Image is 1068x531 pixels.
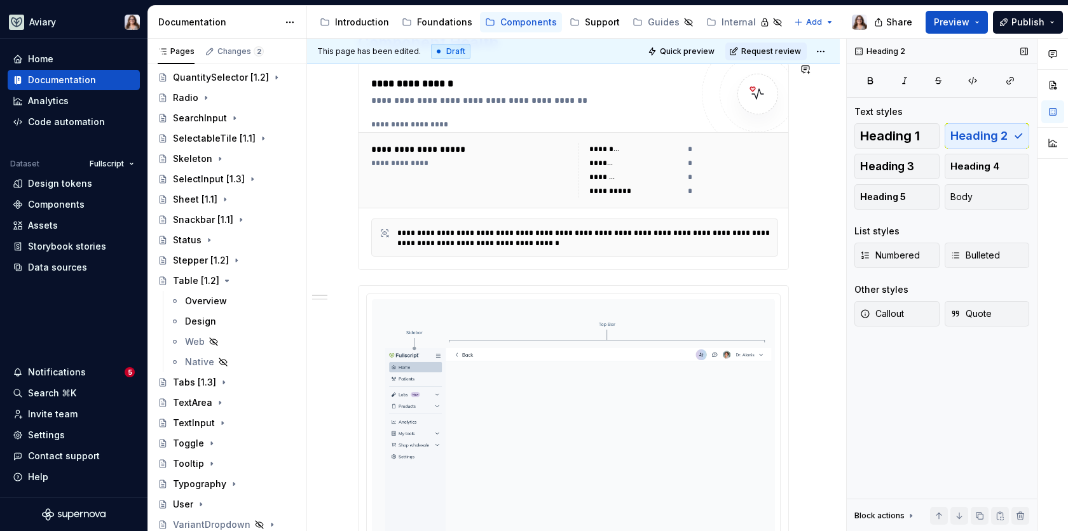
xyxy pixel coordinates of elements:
[29,16,56,29] div: Aviary
[335,16,389,29] div: Introduction
[125,367,135,377] span: 5
[993,11,1063,34] button: Publish
[153,67,301,88] a: QuantitySelector [1.2]
[28,219,58,232] div: Assets
[585,16,620,29] div: Support
[28,408,78,420] div: Invite team
[153,149,301,169] a: Skeleton
[173,173,245,185] div: SelectInput [1.3]
[565,12,625,32] a: Support
[8,215,140,236] a: Assets
[153,169,301,189] a: SelectInput [1.3]
[165,352,301,372] a: Native
[173,91,198,104] div: Radio
[165,311,301,332] a: Design
[945,154,1030,179] button: Heading 4
[806,17,822,27] span: Add
[854,507,916,525] div: Block actions
[950,307,992,320] span: Quote
[945,301,1030,326] button: Quote
[854,301,940,326] button: Callout
[153,433,301,454] a: Toggle
[173,234,202,246] div: Status
[254,46,264,57] span: 2
[173,396,212,409] div: TextArea
[722,16,756,29] div: Internal
[153,210,301,230] a: Snackbar [1.1]
[8,91,140,111] a: Analytics
[125,15,140,30] img: Brittany Hogg
[28,74,96,86] div: Documentation
[173,478,226,490] div: Typography
[417,16,472,29] div: Foundations
[317,46,421,57] span: This page has been edited.
[28,366,86,379] div: Notifications
[173,254,229,267] div: Stepper [1.2]
[8,173,140,194] a: Design tokens
[28,450,100,462] div: Contact support
[886,16,912,29] span: Share
[1011,16,1044,29] span: Publish
[28,429,65,441] div: Settings
[158,46,195,57] div: Pages
[185,295,227,307] div: Overview
[153,128,301,149] a: SelectableTile [1.1]
[90,159,124,169] span: Fullscript
[153,474,301,494] a: Typography
[860,249,920,262] span: Numbered
[315,10,788,35] div: Page tree
[42,508,106,521] svg: Supernova Logo
[153,230,301,250] a: Status
[8,425,140,445] a: Settings
[945,184,1030,210] button: Body
[28,53,53,65] div: Home
[8,404,140,424] a: Invite team
[28,177,92,190] div: Design tokens
[860,130,920,142] span: Heading 1
[28,116,105,128] div: Code automation
[854,511,905,521] div: Block actions
[8,49,140,69] a: Home
[860,307,904,320] span: Callout
[28,387,76,400] div: Search ⌘K
[153,413,301,433] a: TextInput
[852,15,867,30] img: Brittany Hogg
[173,518,250,531] div: VariantDropdown
[950,191,973,203] span: Body
[165,332,301,352] a: Web
[3,8,145,36] button: AviaryBrittany Hogg
[153,189,301,210] a: Sheet [1.1]
[854,154,940,179] button: Heading 3
[173,457,204,470] div: Tooltip
[173,71,269,84] div: QuantitySelector [1.2]
[8,467,140,487] button: Help
[644,43,720,60] button: Quick preview
[217,46,264,57] div: Changes
[8,236,140,257] a: Storybook stories
[854,123,940,149] button: Heading 1
[701,12,788,32] a: Internal
[950,249,1000,262] span: Bulleted
[158,16,278,29] div: Documentation
[868,11,921,34] button: Share
[8,446,140,466] button: Contact support
[173,498,193,511] div: User
[173,193,217,206] div: Sheet [1.1]
[173,274,219,287] div: Table [1.2]
[173,112,227,124] div: SearchInput
[8,70,140,90] a: Documentation
[8,383,140,403] button: Search ⌘K
[660,46,715,57] span: Quick preview
[854,283,908,296] div: Other styles
[173,213,233,226] div: Snackbar [1.1]
[153,393,301,413] a: TextArea
[480,12,562,32] a: Components
[648,16,680,29] div: Guides
[790,13,838,31] button: Add
[173,152,212,165] div: Skeleton
[153,494,301,514] a: User
[185,335,205,348] div: Web
[934,16,969,29] span: Preview
[28,261,87,274] div: Data sources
